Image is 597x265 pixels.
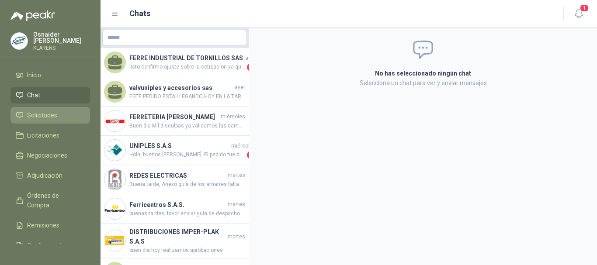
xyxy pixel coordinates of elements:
a: Solicitudes [10,107,90,124]
img: Company Logo [104,169,125,190]
a: Company LogoFerricentros S.A.S.martesbuenas tardes, favor enviar guia de despacho de esta soldadu... [101,194,249,224]
span: Chat [27,90,40,100]
span: Configuración [27,241,66,250]
h1: Chats [129,7,150,20]
a: Chat [10,87,90,103]
span: ayer [245,54,256,62]
img: Company Logo [104,230,125,251]
a: Company LogoREDES ELECTRICASmartesBuena tarde, Anexo guia de los amarres faltantes, me indican qu... [101,165,249,194]
span: ayer [235,83,245,92]
img: Logo peakr [10,10,55,21]
a: Inicio [10,67,90,83]
span: Solicitudes [27,110,57,120]
span: martes [228,171,245,179]
span: Hola, buenos [PERSON_NAME]. El pedido fue despachado con Número de guía: 13020109028 Origen: [PER... [129,151,245,159]
h4: valvuniples y accesorios sas [129,83,233,93]
h4: FERRE INDUSTRIAL DE TORNILLOS SAS [129,53,243,63]
span: 2 [247,63,256,72]
span: Remisiones [27,220,59,230]
img: Company Logo [104,140,125,161]
span: Inicio [27,70,41,80]
a: Remisiones [10,217,90,234]
h4: Ferricentros S.A.S. [129,200,226,210]
a: FERRE INDUSTRIAL DE TORNILLOS SASayerlisto confirmo ajuste sobre la cotizacion ya quedo en espera... [101,48,249,77]
img: Company Logo [11,33,28,49]
img: Company Logo [104,198,125,219]
span: Buen dia Mil disculpas ya validamos las camaras y efectivamente no incluyeron las lijas en el des... [129,122,245,130]
h4: REDES ELECTRICAS [129,171,226,180]
a: Configuración [10,237,90,254]
span: Órdenes de Compra [27,191,82,210]
span: miércoles [221,113,245,121]
p: KLARENS [33,45,90,51]
span: buenas tardes, favor enviar guia de despacho de esta soldadura . o solicitar a peakr reversar la ... [129,210,245,218]
span: buen dia hoy realizamos aprobaciones [129,246,245,255]
span: 1 [580,4,589,12]
p: Osnaider [PERSON_NAME] [33,31,90,44]
h4: FERRETERIA [PERSON_NAME] [129,112,219,122]
a: Licitaciones [10,127,90,144]
h4: UNIPLES S.A.S [129,141,229,151]
p: Selecciona un chat para ver y enviar mensajes [271,78,576,88]
span: 1 [247,151,256,159]
button: 1 [571,6,587,22]
span: martes [228,233,245,241]
span: Licitaciones [27,131,59,140]
a: valvuniples y accesorios sasayerESTE PEDIDO ESTA LLEGANDO HOY EN LA TARDE Y/O MAÑANA VA POR TCC A... [101,77,249,107]
img: Company Logo [104,110,125,131]
a: Company LogoDISTRIBUCIONES IMPER-PLAK S.A.Smartesbuen dia hoy realizamos aprobaciones [101,224,249,258]
span: listo confirmo ajuste sobre la cotizacion ya quedo en espera de su confirmacion [129,63,245,72]
h4: DISTRIBUCIONES IMPER-PLAK S.A.S [129,227,226,246]
span: Negociaciones [27,151,67,160]
a: Company LogoFERRETERIA [PERSON_NAME]miércolesBuen dia Mil disculpas ya validamos las camaras y ef... [101,107,249,136]
a: Adjudicación [10,167,90,184]
a: Company LogoUNIPLES S.A.SmiércolesHola, buenos [PERSON_NAME]. El pedido fue despachado con Número... [101,136,249,165]
span: ESTE PEDIDO ESTA LLEGANDO HOY EN LA TARDE Y/O MAÑANA VA POR TCC ADJUNTO LA GUIA [129,93,245,101]
h2: No has seleccionado ningún chat [271,69,576,78]
span: miércoles [231,142,256,150]
span: Adjudicación [27,171,62,180]
span: Buena tarde, Anexo guia de los amarres faltantes, me indican que se esta entregando mañana. [129,180,245,189]
span: martes [228,200,245,209]
a: Negociaciones [10,147,90,164]
a: Órdenes de Compra [10,187,90,213]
